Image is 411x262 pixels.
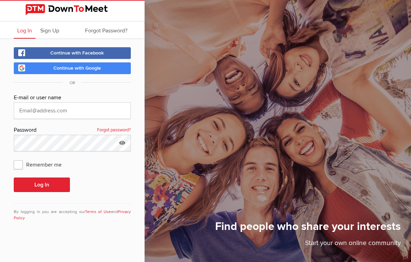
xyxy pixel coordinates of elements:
p: Start your own online community [215,238,401,252]
h1: Find people who share your interests [215,220,401,238]
button: Log In [14,178,70,192]
span: Continue with Google [53,65,101,71]
a: Forgot Password? [82,21,131,39]
span: Forgot Password? [85,27,127,34]
span: OR [63,80,82,85]
div: E-mail or user name [14,93,131,102]
span: Log In [17,27,32,34]
a: Continue with Facebook [14,47,131,59]
div: By logging in you are accepting our and [14,203,131,221]
span: Continue with Facebook [50,50,104,56]
a: Log In [14,21,35,39]
a: Sign Up [37,21,63,39]
span: Sign Up [40,27,59,34]
img: DownToMeet [25,4,119,15]
a: Forgot password? [97,126,131,135]
span: Remember me [14,158,68,171]
div: Password [14,126,131,135]
a: Continue with Google [14,62,131,74]
a: Terms of Use [85,209,111,214]
input: Email@address.com [14,102,131,119]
